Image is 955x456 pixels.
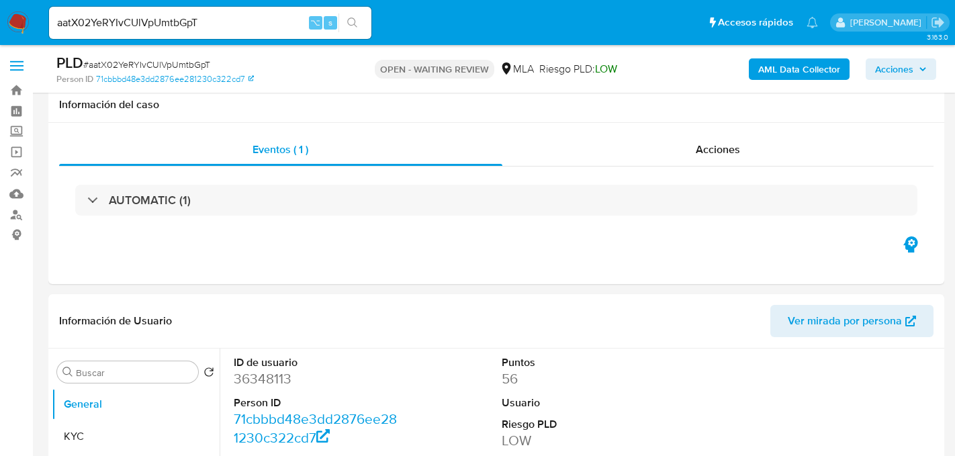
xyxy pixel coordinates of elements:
dt: Usuario [502,396,667,410]
p: OPEN - WAITING REVIEW [375,60,494,79]
span: Eventos ( 1 ) [253,142,308,157]
a: 71cbbbd48e3dd2876ee281230c322cd7 [234,409,397,447]
a: 71cbbbd48e3dd2876ee281230c322cd7 [96,73,254,85]
button: KYC [52,420,220,453]
b: Person ID [56,73,93,85]
button: Acciones [866,58,936,80]
dt: Riesgo PLD [502,417,667,432]
a: Notificaciones [807,17,818,28]
h3: AUTOMATIC (1) [109,193,191,208]
dd: 56 [502,369,667,388]
span: Ver mirada por persona [788,305,902,337]
span: Accesos rápidos [718,15,793,30]
b: AML Data Collector [758,58,840,80]
button: search-icon [338,13,366,32]
span: LOW [595,61,617,77]
p: gabriela.sanchez@mercadolibre.com [850,16,926,29]
h1: Información de Usuario [59,314,172,328]
div: MLA [500,62,534,77]
button: Buscar [62,367,73,377]
dt: ID de usuario [234,355,399,370]
dd: LOW [502,431,667,450]
span: # aatX02YeRYIvCUlVpUmtbGpT [83,58,210,71]
button: Ver mirada por persona [770,305,934,337]
button: AML Data Collector [749,58,850,80]
input: Buscar [76,367,193,379]
span: s [328,16,332,29]
a: Salir [931,15,945,30]
dt: Puntos [502,355,667,370]
span: Riesgo PLD: [539,62,617,77]
button: Volver al orden por defecto [203,367,214,381]
span: Acciones [875,58,913,80]
b: PLD [56,52,83,73]
div: AUTOMATIC (1) [75,185,917,216]
dt: Person ID [234,396,399,410]
h1: Información del caso [59,98,934,111]
input: Buscar usuario o caso... [49,14,371,32]
dd: 36348113 [234,369,399,388]
button: General [52,388,220,420]
span: ⌥ [310,16,320,29]
span: Acciones [696,142,740,157]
